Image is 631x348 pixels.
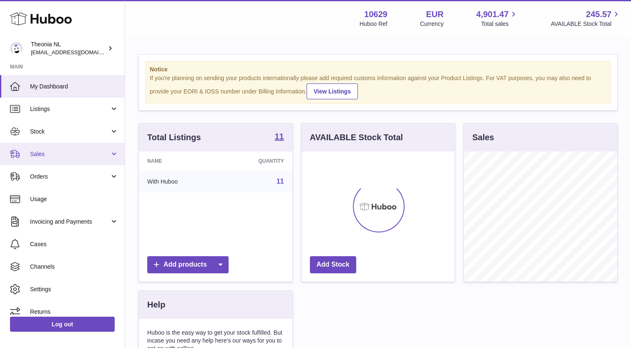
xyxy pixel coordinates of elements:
td: With Huboo [139,171,220,192]
h3: Sales [472,132,494,143]
span: Channels [30,263,118,271]
a: Log out [10,317,115,332]
span: Settings [30,285,118,293]
div: Huboo Ref [359,20,387,28]
a: Add Stock [310,256,356,273]
div: Currency [420,20,444,28]
h3: AVAILABLE Stock Total [310,132,403,143]
th: Name [139,151,220,171]
h3: Total Listings [147,132,201,143]
a: View Listings [307,83,358,99]
span: Cases [30,240,118,248]
strong: EUR [426,9,443,20]
strong: 11 [274,132,284,141]
div: If you're planning on sending your products internationally please add required customs informati... [150,74,606,99]
span: Invoicing and Payments [30,218,110,226]
strong: 10629 [364,9,387,20]
a: 11 [274,132,284,142]
th: Quantity [220,151,292,171]
span: Orders [30,173,110,181]
a: 11 [277,178,284,185]
a: Add products [147,256,229,273]
a: 245.57 AVAILABLE Stock Total [551,9,621,28]
img: info@wholesomegoods.eu [10,42,23,55]
span: 245.57 [586,9,611,20]
span: My Dashboard [30,83,118,91]
span: Usage [30,195,118,203]
a: 4,901.47 Total sales [476,9,518,28]
div: Theonia NL [31,40,106,56]
span: AVAILABLE Stock Total [551,20,621,28]
span: [EMAIL_ADDRESS][DOMAIN_NAME] [31,49,123,55]
span: Listings [30,105,110,113]
span: Stock [30,128,110,136]
h3: Help [147,299,165,310]
span: Total sales [481,20,518,28]
span: 4,901.47 [476,9,509,20]
strong: Notice [150,66,606,73]
span: Sales [30,150,110,158]
span: Returns [30,308,118,316]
